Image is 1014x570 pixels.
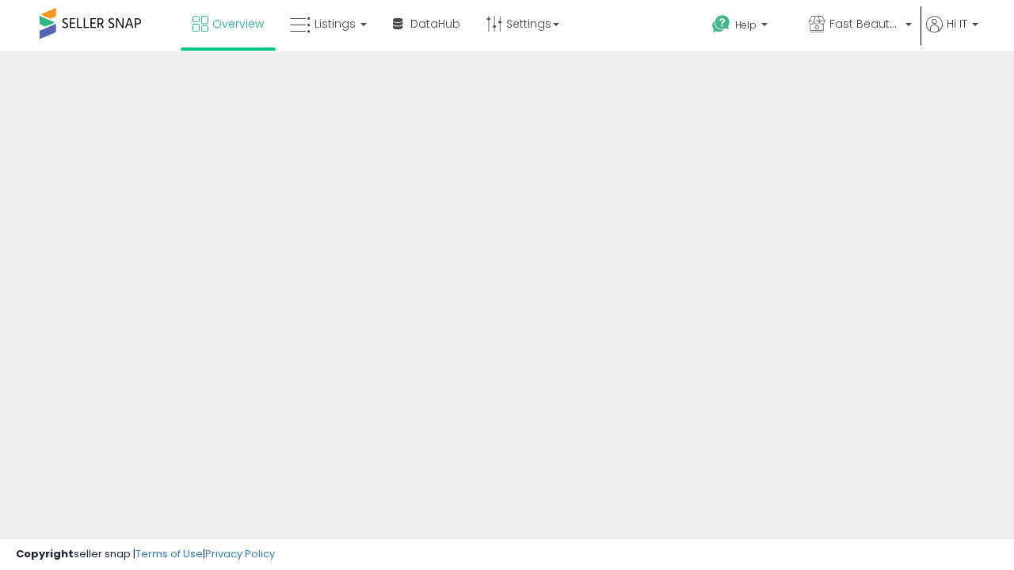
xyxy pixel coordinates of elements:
[829,16,901,32] span: Fast Beauty ([GEOGRAPHIC_DATA])
[314,16,356,32] span: Listings
[212,16,264,32] span: Overview
[16,547,275,562] div: seller snap | |
[135,546,203,561] a: Terms of Use
[700,2,795,51] a: Help
[711,14,731,34] i: Get Help
[926,16,978,51] a: Hi IT
[205,546,275,561] a: Privacy Policy
[410,16,460,32] span: DataHub
[16,546,74,561] strong: Copyright
[947,16,967,32] span: Hi IT
[735,18,757,32] span: Help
